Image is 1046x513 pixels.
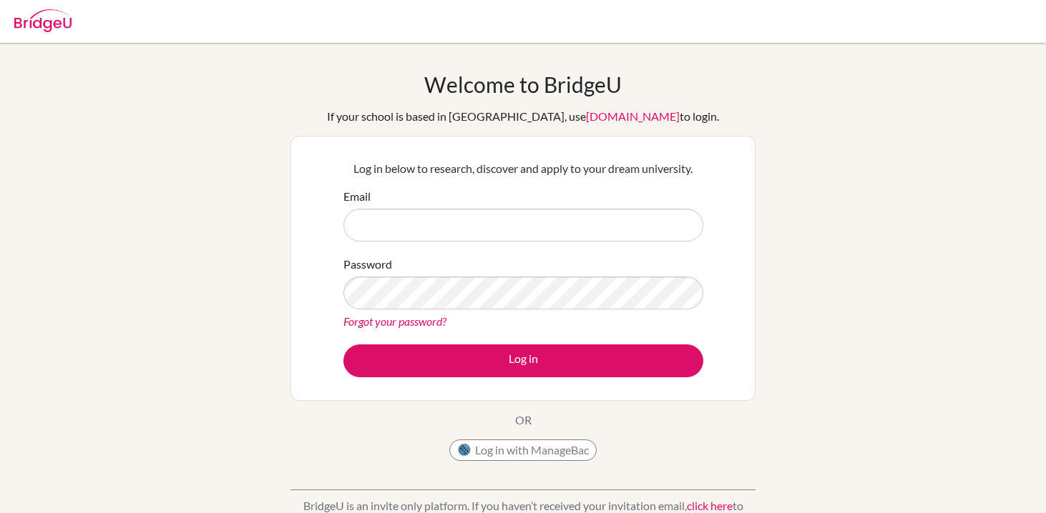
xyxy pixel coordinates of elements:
[343,188,371,205] label: Email
[343,256,392,273] label: Password
[327,108,719,125] div: If your school is based in [GEOGRAPHIC_DATA], use to login.
[424,71,622,97] h1: Welcome to BridgeU
[343,160,703,177] p: Log in below to research, discover and apply to your dream university.
[687,499,733,512] a: click here
[449,439,597,461] button: Log in with ManageBac
[14,9,72,32] img: Bridge-U
[343,344,703,377] button: Log in
[343,314,446,328] a: Forgot your password?
[586,109,680,123] a: [DOMAIN_NAME]
[515,412,532,429] p: OR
